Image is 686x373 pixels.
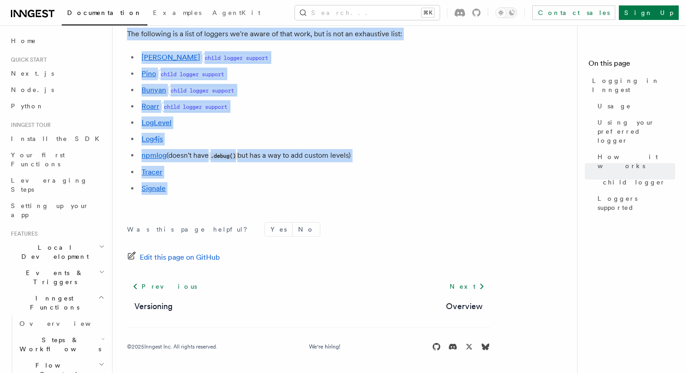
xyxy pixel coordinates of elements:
button: Steps & Workflows [16,332,107,357]
span: Using your preferred logger [598,118,675,145]
a: Signale [142,184,166,193]
span: child logger support [202,53,271,63]
a: Next [444,278,490,295]
span: Your first Functions [11,151,65,168]
span: Edit this page on GitHub [140,251,220,264]
a: child logger [599,174,675,190]
span: Local Development [7,243,99,261]
button: No [293,223,320,236]
span: Setting up your app [11,202,89,218]
a: Loggers supported [594,190,675,216]
a: Examples [147,3,207,24]
span: Loggers supported [598,194,675,212]
span: child logger [603,178,666,187]
a: Logging in Inngest [588,73,675,98]
a: npmlog [142,151,167,160]
span: Quick start [7,56,47,63]
a: LogLevel [142,118,171,127]
button: Local Development [7,239,107,265]
span: child logger support [161,102,230,112]
p: The following is a list of loggers we're aware of that work, but is not an exhaustive list: [127,28,490,40]
span: Documentation [67,9,142,16]
a: Sign Up [619,5,679,20]
div: © 2025 Inngest Inc. All rights reserved. [127,343,217,350]
span: Inngest Functions [7,294,98,312]
button: Events & Triggers [7,265,107,290]
span: Home [11,36,36,45]
span: Inngest tour [7,121,51,129]
a: Setting up your app [7,198,107,223]
span: Events & Triggers [7,268,99,286]
span: How it works [598,152,675,170]
a: Usage [594,98,675,114]
a: Previous [127,278,202,295]
a: Log4js [142,135,163,143]
span: Usage [598,102,631,111]
span: Leveraging Steps [11,177,88,193]
a: AgentKit [207,3,266,24]
a: Contact sales [532,5,615,20]
a: Pino [142,69,156,78]
span: Next.js [11,70,54,77]
button: Toggle dark mode [495,7,517,18]
span: Logging in Inngest [592,76,675,94]
a: We're hiring! [309,343,340,350]
kbd: ⌘K [421,8,434,17]
a: Edit this page on GitHub [127,251,220,264]
button: Yes [265,223,292,236]
span: Features [7,230,38,237]
span: child logger support [158,69,227,79]
span: Install the SDK [11,135,105,142]
button: Search...⌘K [295,5,440,20]
span: Examples [153,9,201,16]
code: .debug() [209,152,237,160]
a: Roarr [142,102,159,111]
a: How it works [594,149,675,174]
a: Versioning [134,300,173,313]
a: [PERSON_NAME] [142,53,200,62]
span: AgentKit [212,9,260,16]
a: Install the SDK [7,131,107,147]
a: Leveraging Steps [7,172,107,198]
a: Tracer [142,168,162,176]
li: (doesn't have but has a way to add custom levels) [139,149,490,162]
button: Inngest Functions [7,290,107,315]
span: child logger support [168,86,237,96]
a: Bunyan [142,86,166,94]
a: Using your preferred logger [594,114,675,149]
a: Overview [16,315,107,332]
span: Steps & Workflows [16,335,101,354]
a: Your first Functions [7,147,107,172]
span: Overview [20,320,113,327]
span: Node.js [11,86,54,93]
a: Overview [446,300,483,313]
span: Python [11,102,44,110]
a: Python [7,98,107,114]
p: Was this page helpful? [127,225,254,234]
a: Next.js [7,65,107,82]
a: Documentation [62,3,147,25]
a: Node.js [7,82,107,98]
h4: On this page [588,58,675,73]
a: Home [7,33,107,49]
